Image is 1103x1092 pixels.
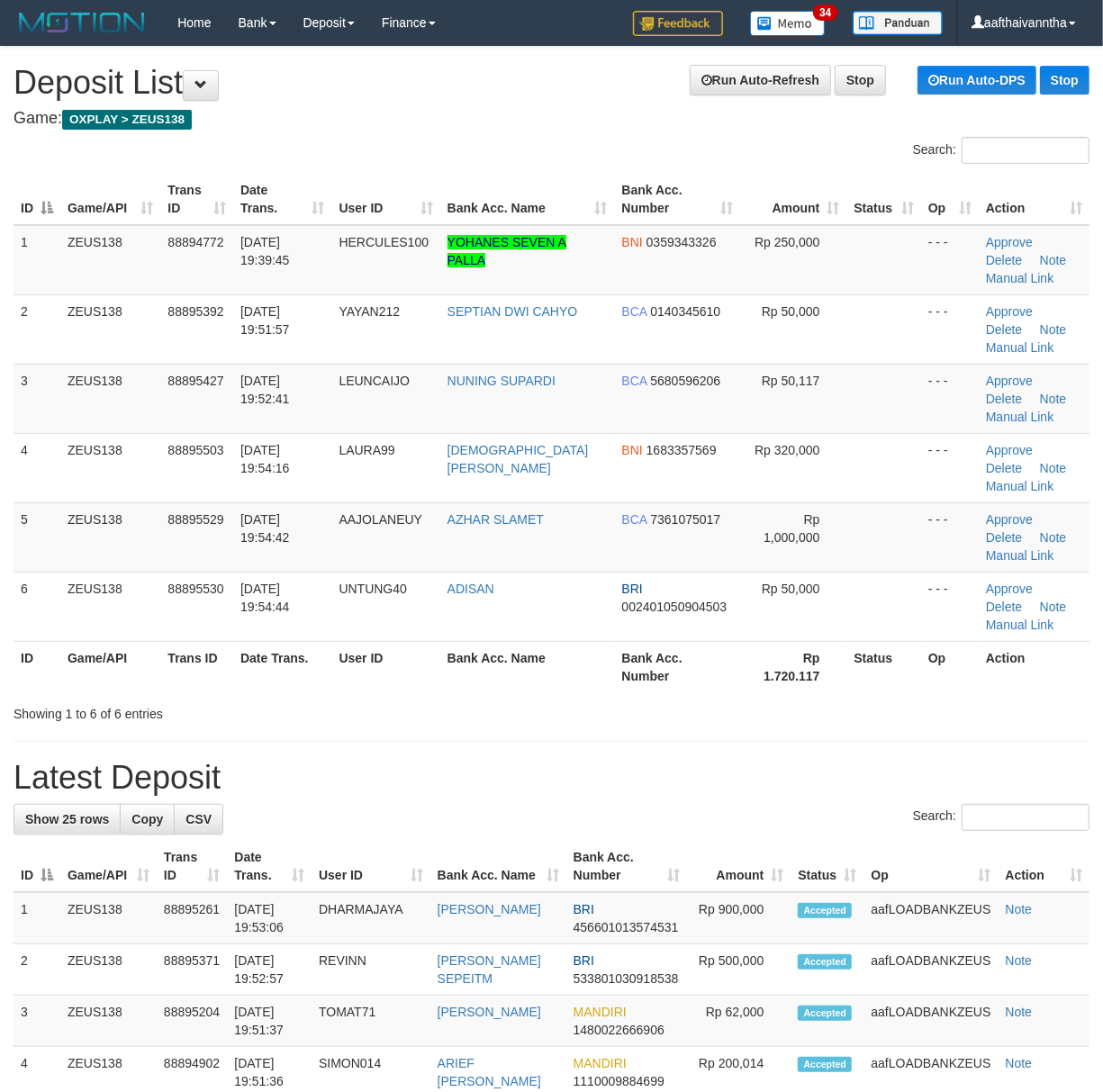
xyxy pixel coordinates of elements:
[312,841,430,892] th: User ID: activate to sort column ascending
[233,641,331,692] th: Date Trans.
[14,110,1089,128] h4: Game:
[764,512,819,545] span: Rp 1,000,000
[646,235,717,249] span: Copy 0359343326 to clipboard
[622,512,647,527] span: BCA
[60,944,157,996] td: ZEUS138
[921,225,979,295] td: - - -
[798,1057,852,1072] span: Accepted
[167,443,223,457] span: 88895503
[847,641,921,692] th: Status
[14,225,60,295] td: 1
[1040,66,1089,95] a: Stop
[312,892,430,944] td: DHARMAJAYA
[574,953,594,968] span: BRI
[157,841,227,892] th: Trans ID: activate to sort column ascending
[762,374,820,388] span: Rp 50,117
[740,641,847,692] th: Rp 1.720.117
[622,582,643,596] span: BRI
[986,618,1054,632] a: Manual Link
[14,294,60,364] td: 2
[60,572,160,641] td: ZEUS138
[986,322,1022,337] a: Delete
[986,600,1022,614] a: Delete
[233,174,331,225] th: Date Trans.: activate to sort column ascending
[160,641,233,692] th: Trans ID
[60,433,160,502] td: ZEUS138
[240,235,290,267] span: [DATE] 19:39:45
[999,841,1089,892] th: Action: activate to sort column ascending
[1006,902,1033,916] a: Note
[448,374,556,388] a: NUNING SUPARDI
[14,698,446,723] div: Showing 1 to 6 of 6 entries
[918,66,1036,95] a: Run Auto-DPS
[913,804,1089,831] label: Search:
[240,443,290,475] span: [DATE] 19:54:16
[650,304,720,319] span: Copy 0140345610 to clipboard
[240,374,290,406] span: [DATE] 19:52:41
[339,512,422,527] span: AAJOLANEUY
[986,410,1054,424] a: Manual Link
[986,548,1054,563] a: Manual Link
[798,954,852,970] span: Accepted
[690,65,831,95] a: Run Auto-Refresh
[14,433,60,502] td: 4
[438,953,541,986] a: [PERSON_NAME] SEPEITM
[574,1023,665,1037] span: Copy 1480022666906 to clipboard
[62,110,192,130] span: OXPLAY > ZEUS138
[14,65,1089,101] h1: Deposit List
[566,841,688,892] th: Bank Acc. Number: activate to sort column ascending
[921,502,979,572] td: - - -
[755,443,819,457] span: Rp 320,000
[14,892,60,944] td: 1
[986,392,1022,406] a: Delete
[174,804,223,835] a: CSV
[921,433,979,502] td: - - -
[574,902,594,916] span: BRI
[986,374,1033,388] a: Approve
[60,892,157,944] td: ZEUS138
[650,512,720,527] span: Copy 7361075017 to clipboard
[835,65,886,95] a: Stop
[962,804,1089,831] input: Search:
[687,892,791,944] td: Rp 900,000
[798,1006,852,1021] span: Accepted
[921,174,979,225] th: Op: activate to sort column ascending
[1040,253,1067,267] a: Note
[986,582,1033,596] a: Approve
[1040,600,1067,614] a: Note
[615,641,740,692] th: Bank Acc. Number
[227,996,312,1047] td: [DATE] 19:51:37
[574,1074,665,1088] span: Copy 1110009884699 to clipboard
[448,443,589,475] a: [DEMOGRAPHIC_DATA] [PERSON_NAME]
[60,364,160,433] td: ZEUS138
[986,340,1054,355] a: Manual Link
[339,443,394,457] span: LAURA99
[986,235,1033,249] a: Approve
[227,841,312,892] th: Date Trans.: activate to sort column ascending
[986,253,1022,267] a: Delete
[339,582,406,596] span: UNTUNG40
[438,902,541,916] a: [PERSON_NAME]
[798,903,852,918] span: Accepted
[448,582,494,596] a: ADISAN
[750,11,826,36] img: Button%20Memo.svg
[986,530,1022,545] a: Delete
[986,479,1054,493] a: Manual Link
[60,294,160,364] td: ZEUS138
[438,1056,541,1088] a: ARIEF [PERSON_NAME]
[1006,953,1033,968] a: Note
[921,641,979,692] th: Op
[339,304,400,319] span: YAYAN212
[1040,322,1067,337] a: Note
[331,641,439,692] th: User ID
[157,892,227,944] td: 88895261
[921,572,979,641] td: - - -
[167,582,223,596] span: 88895530
[979,641,1089,692] th: Action
[913,137,1089,164] label: Search:
[339,235,429,249] span: HERCULES100
[60,174,160,225] th: Game/API: activate to sort column ascending
[438,1005,541,1019] a: [PERSON_NAME]
[440,641,615,692] th: Bank Acc. Name
[1040,530,1067,545] a: Note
